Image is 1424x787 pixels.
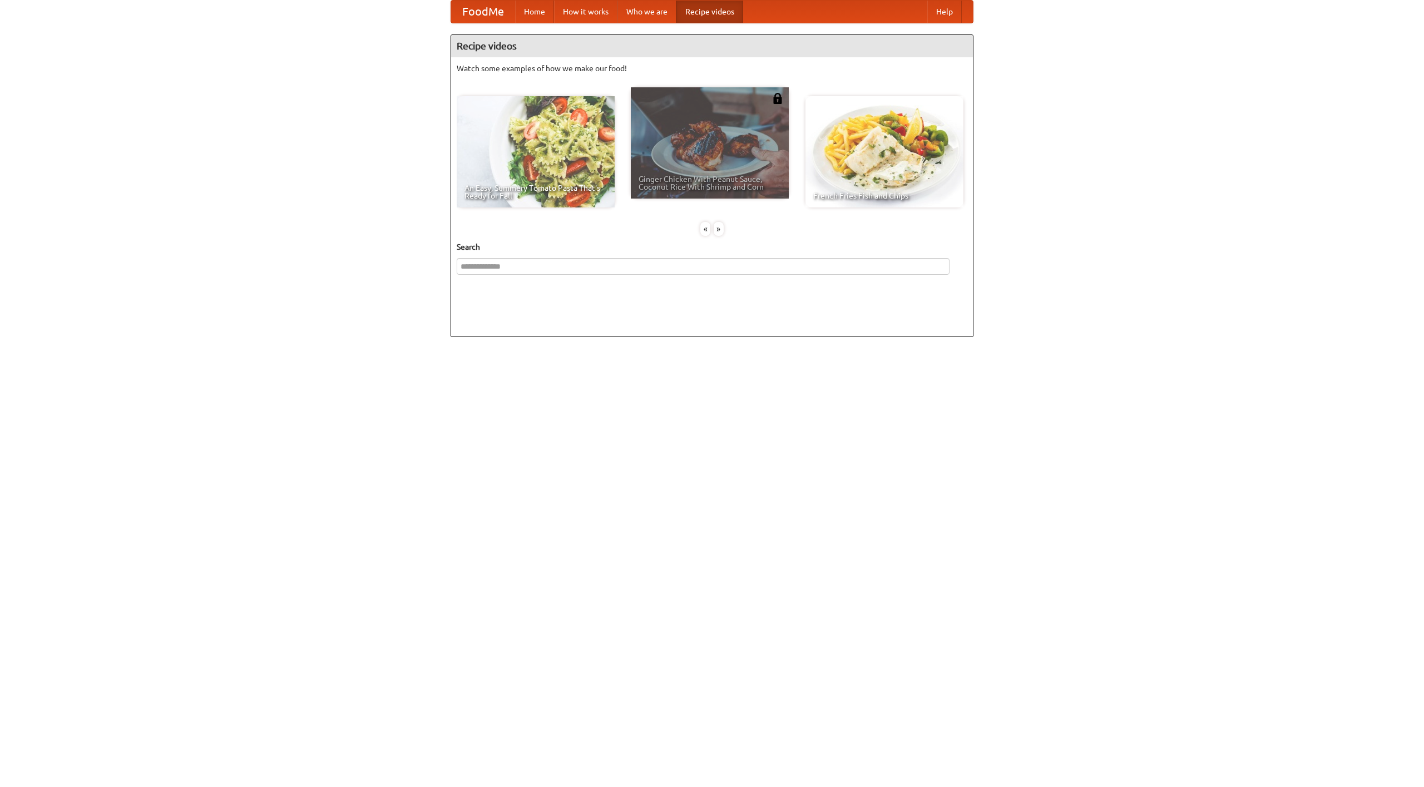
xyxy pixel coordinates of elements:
[772,93,783,104] img: 483408.png
[813,192,956,200] span: French Fries Fish and Chips
[676,1,743,23] a: Recipe videos
[457,96,615,207] a: An Easy, Summery Tomato Pasta That's Ready for Fall
[700,222,710,236] div: «
[805,96,963,207] a: French Fries Fish and Chips
[515,1,554,23] a: Home
[451,1,515,23] a: FoodMe
[457,241,967,253] h5: Search
[617,1,676,23] a: Who we are
[714,222,724,236] div: »
[457,63,967,74] p: Watch some examples of how we make our food!
[464,184,607,200] span: An Easy, Summery Tomato Pasta That's Ready for Fall
[554,1,617,23] a: How it works
[451,35,973,57] h4: Recipe videos
[927,1,962,23] a: Help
